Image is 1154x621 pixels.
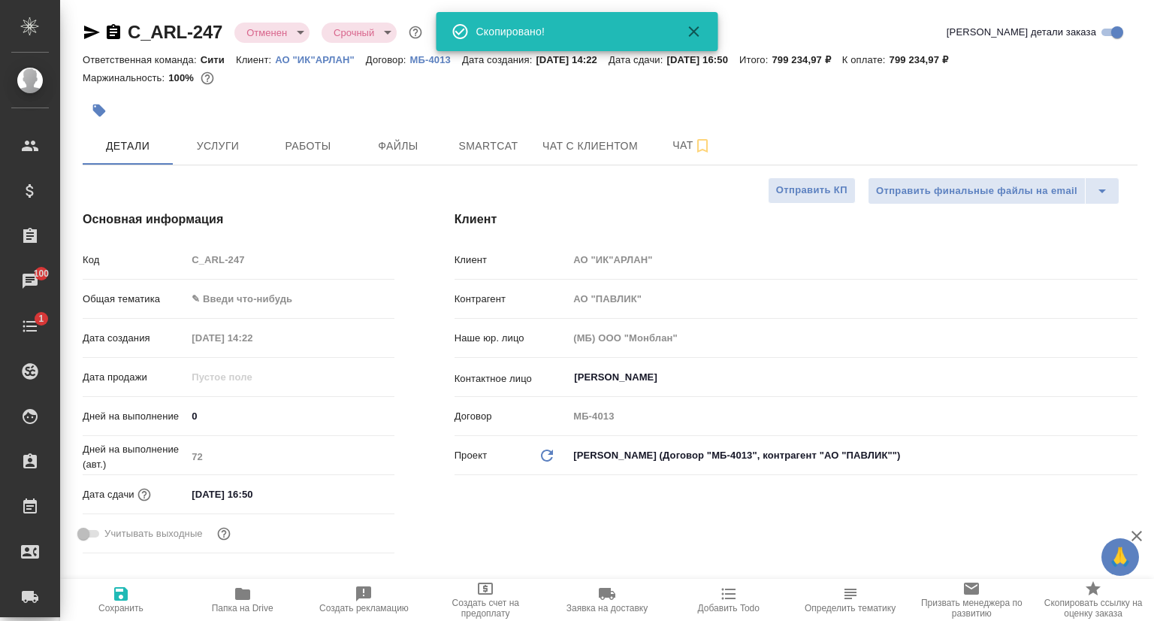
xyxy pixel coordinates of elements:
[609,54,666,65] p: Дата сдачи:
[568,288,1137,310] input: Пустое поле
[98,603,143,613] span: Сохранить
[104,526,203,541] span: Учитывать выходные
[868,177,1119,204] div: split button
[568,249,1137,271] input: Пустое поле
[242,26,292,39] button: Отменен
[272,137,344,156] span: Работы
[434,598,537,619] span: Создать счет на предоплату
[366,54,410,65] p: Договор:
[83,442,186,472] p: Дней на выполнение (авт.)
[362,137,434,156] span: Файлы
[890,54,959,65] p: 799 234,97 ₽
[186,405,394,427] input: ✎ Введи что-нибудь
[452,137,524,156] span: Smartcat
[424,579,546,621] button: Создать счет на предоплату
[319,603,409,613] span: Создать рекламацию
[536,54,609,65] p: [DATE] 14:22
[83,253,186,268] p: Код
[128,22,222,42] a: C_ARL-247
[92,137,164,156] span: Детали
[104,23,122,41] button: Скопировать ссылку
[546,579,668,621] button: Заявка на доставку
[234,23,310,43] div: Отменен
[693,137,711,155] svg: Подписаться
[186,249,394,271] input: Пустое поле
[1041,598,1145,619] span: Скопировать ссылку на оценку заказа
[568,443,1137,468] div: [PERSON_NAME] (Договор "МБ-4013", контрагент "АО "ПАВЛИК"")
[83,409,186,424] p: Дней на выполнение
[406,23,425,42] button: Доп статусы указывают на важность/срочность заказа
[568,405,1137,427] input: Пустое поле
[772,54,841,65] p: 799 234,97 ₽
[4,307,56,345] a: 1
[83,487,134,502] p: Дата сдачи
[275,53,366,65] a: АО "ИК"АРЛАН"
[455,371,569,386] p: Контактное лицо
[275,54,366,65] p: АО "ИК"АРЛАН"
[192,292,376,307] div: ✎ Введи что-нибудь
[201,54,236,65] p: Сити
[83,94,116,127] button: Добавить тэг
[805,603,896,613] span: Определить тематику
[214,524,234,544] button: Выбери, если сб и вс нужно считать рабочими днями для выполнения заказа.
[322,23,397,43] div: Отменен
[182,579,304,621] button: Папка на Drive
[920,598,1023,619] span: Призвать менеджера по развитию
[198,68,217,88] button: 0.00 RUB;
[455,211,1137,229] h4: Клиент
[60,579,182,621] button: Сохранить
[83,211,394,229] h4: Основная информация
[1107,541,1133,573] span: 🙏
[186,446,394,468] input: Пустое поле
[410,53,462,65] a: МБ-4013
[676,23,712,41] button: Закрыть
[83,23,101,41] button: Скопировать ссылку для ЯМессенджера
[790,579,911,621] button: Определить тематику
[455,292,569,307] p: Контрагент
[842,54,890,65] p: К оплате:
[947,25,1096,40] span: [PERSON_NAME] детали заказа
[739,54,772,65] p: Итого:
[186,483,318,505] input: ✎ Введи что-нибудь
[568,327,1137,349] input: Пустое поле
[168,72,198,83] p: 100%
[182,137,254,156] span: Услуги
[911,579,1032,621] button: Призвать менеджера по развитию
[668,579,790,621] button: Добавить Todo
[1032,579,1154,621] button: Скопировать ссылку на оценку заказа
[1101,538,1139,576] button: 🙏
[656,136,728,155] span: Чат
[186,327,318,349] input: Пустое поле
[25,266,59,281] span: 100
[566,603,648,613] span: Заявка на доставку
[83,54,201,65] p: Ответственная команда:
[329,26,379,39] button: Срочный
[455,253,569,268] p: Клиент
[83,370,186,385] p: Дата продажи
[768,177,856,204] button: Отправить КП
[698,603,760,613] span: Добавить Todo
[542,137,638,156] span: Чат с клиентом
[666,54,739,65] p: [DATE] 16:50
[410,54,462,65] p: МБ-4013
[876,183,1077,200] span: Отправить финальные файлы на email
[29,311,53,326] span: 1
[455,331,569,346] p: Наше юр. лицо
[455,448,488,463] p: Проект
[304,579,425,621] button: Создать рекламацию
[212,603,273,613] span: Папка на Drive
[1129,376,1132,379] button: Open
[462,54,536,65] p: Дата создания:
[83,292,186,307] p: Общая тематика
[236,54,275,65] p: Клиент:
[776,182,847,199] span: Отправить КП
[476,24,664,39] div: Скопировано!
[186,366,318,388] input: Пустое поле
[83,331,186,346] p: Дата создания
[186,286,394,312] div: ✎ Введи что-нибудь
[4,262,56,300] a: 100
[83,72,168,83] p: Маржинальность:
[868,177,1086,204] button: Отправить финальные файлы на email
[134,485,154,504] button: Если добавить услуги и заполнить их объемом, то дата рассчитается автоматически
[455,409,569,424] p: Договор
